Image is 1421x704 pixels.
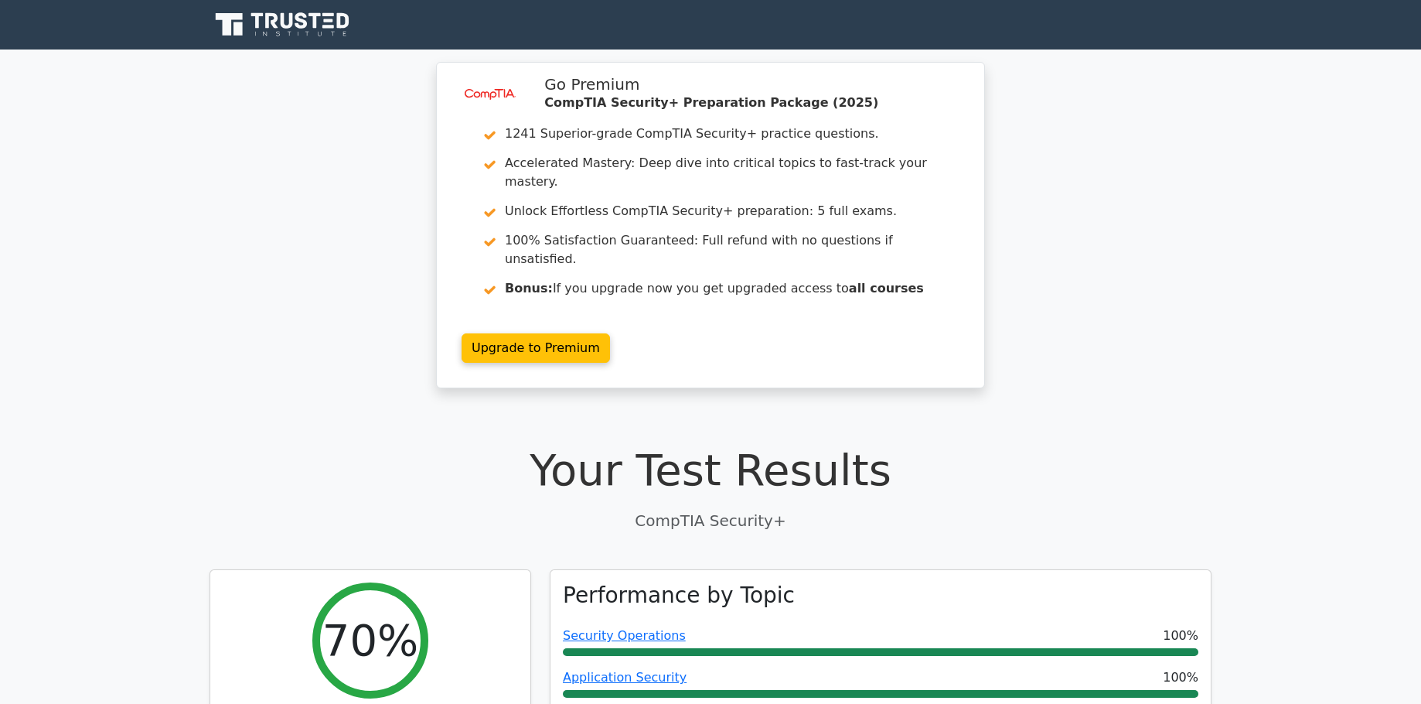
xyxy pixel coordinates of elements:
a: Upgrade to Premium [462,333,610,363]
h2: 70% [322,614,418,666]
h3: Performance by Topic [563,583,795,609]
a: Application Security [563,670,687,685]
span: 100% [1163,668,1198,687]
span: 100% [1163,627,1198,645]
p: CompTIA Security+ [210,509,1211,532]
a: Security Operations [563,628,686,643]
h1: Your Test Results [210,444,1211,496]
